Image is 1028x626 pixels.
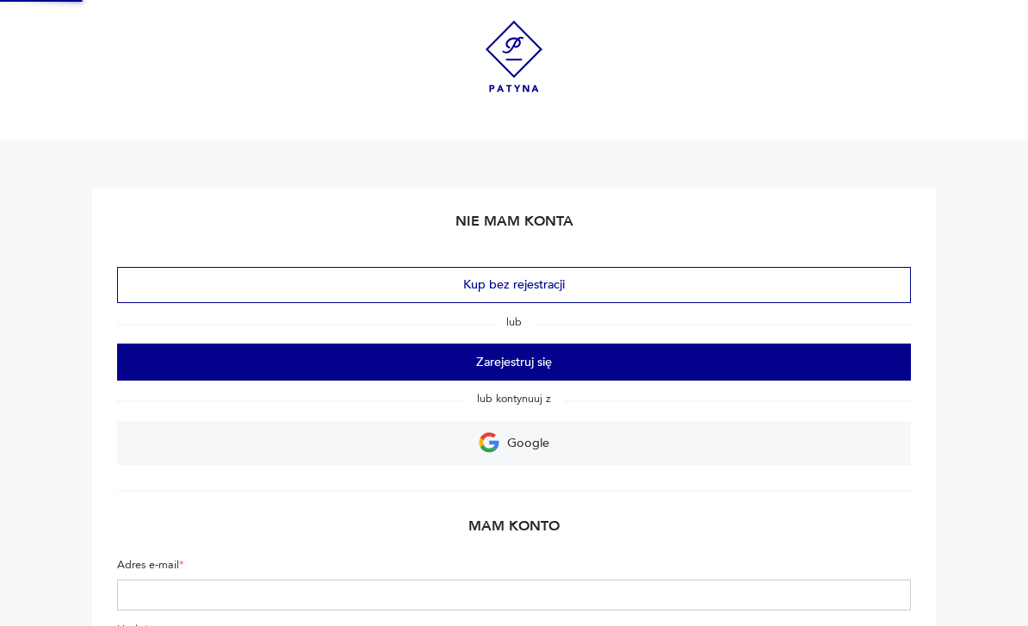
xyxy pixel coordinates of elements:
button: Zarejestruj się [117,344,911,380]
button: Kup bez rejestracji [117,267,911,303]
label: Adres e-mail [117,558,911,579]
h2: Mam konto [117,517,911,547]
h2: Nie mam konta [117,212,911,242]
a: Google [117,421,911,465]
p: Google [507,431,549,456]
img: Patyna - sklep z meblami i dekoracjami vintage [486,15,543,98]
span: lub [494,314,535,330]
img: Ikona Google [479,432,499,453]
span: lub kontynuuj z [465,391,564,406]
